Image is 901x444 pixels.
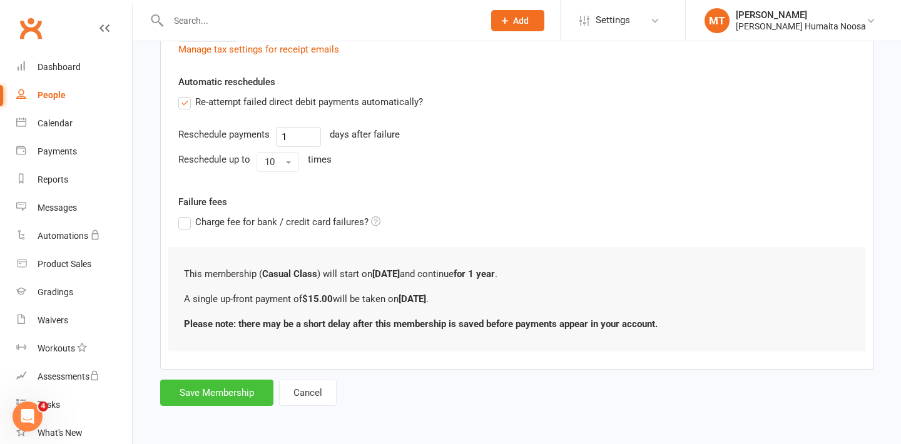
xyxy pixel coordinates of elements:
div: times [308,152,332,167]
b: [DATE] [372,268,400,280]
a: Product Sales [16,250,132,278]
span: 10 [265,156,275,168]
div: Dashboard [38,62,81,72]
label: Re-attempt failed direct debit payments automatically? [178,94,423,109]
b: $15.00 [302,293,333,305]
a: Manage tax settings for receipt emails [178,44,339,55]
div: Waivers [38,315,68,325]
a: Workouts [16,335,132,363]
a: People [16,81,132,109]
span: Settings [596,6,630,34]
span: Charge fee for bank / credit card failures? [195,214,369,228]
a: Messages [16,194,132,222]
button: 10 [257,152,299,172]
a: Reports [16,166,132,194]
div: days after failure [330,127,400,142]
label: Failure fees [169,194,865,209]
button: Save Membership [160,380,273,406]
label: Automatic reschedules [178,74,275,89]
iframe: Intercom live chat [13,401,43,431]
p: A single up-front payment of will be taken on . [184,291,850,306]
div: Calendar [38,118,73,128]
span: 4 [38,401,48,411]
span: Add [513,16,529,26]
a: Automations [16,222,132,250]
div: Product Sales [38,259,91,269]
div: Payments [38,146,77,156]
b: Please note: there may be a short delay after this membership is saved before payments appear in ... [184,318,658,330]
a: Tasks [16,391,132,419]
a: Clubworx [15,13,46,44]
a: Payments [16,138,132,166]
div: Assessments [38,371,99,381]
div: Messages [38,203,77,213]
b: [DATE] [399,293,426,305]
div: People [38,90,66,100]
div: Reschedule up to [178,152,250,167]
a: Gradings [16,278,132,306]
a: Calendar [16,109,132,138]
p: This membership ( ) will start on and continue . [184,266,850,281]
div: Gradings [38,287,73,297]
b: Casual Class [262,268,317,280]
div: Tasks [38,400,60,410]
b: for 1 year [454,268,495,280]
div: What's New [38,428,83,438]
div: Automations [38,231,88,241]
div: MT [705,8,730,33]
a: Dashboard [16,53,132,81]
div: [PERSON_NAME] Humaita Noosa [736,21,866,32]
input: Search... [165,12,475,29]
div: Reschedule payments [178,127,270,142]
button: Cancel [279,380,337,406]
div: Workouts [38,343,75,353]
a: Assessments [16,363,132,391]
div: Reports [38,174,68,184]
button: Add [491,10,544,31]
div: [PERSON_NAME] [736,9,866,21]
a: Waivers [16,306,132,335]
